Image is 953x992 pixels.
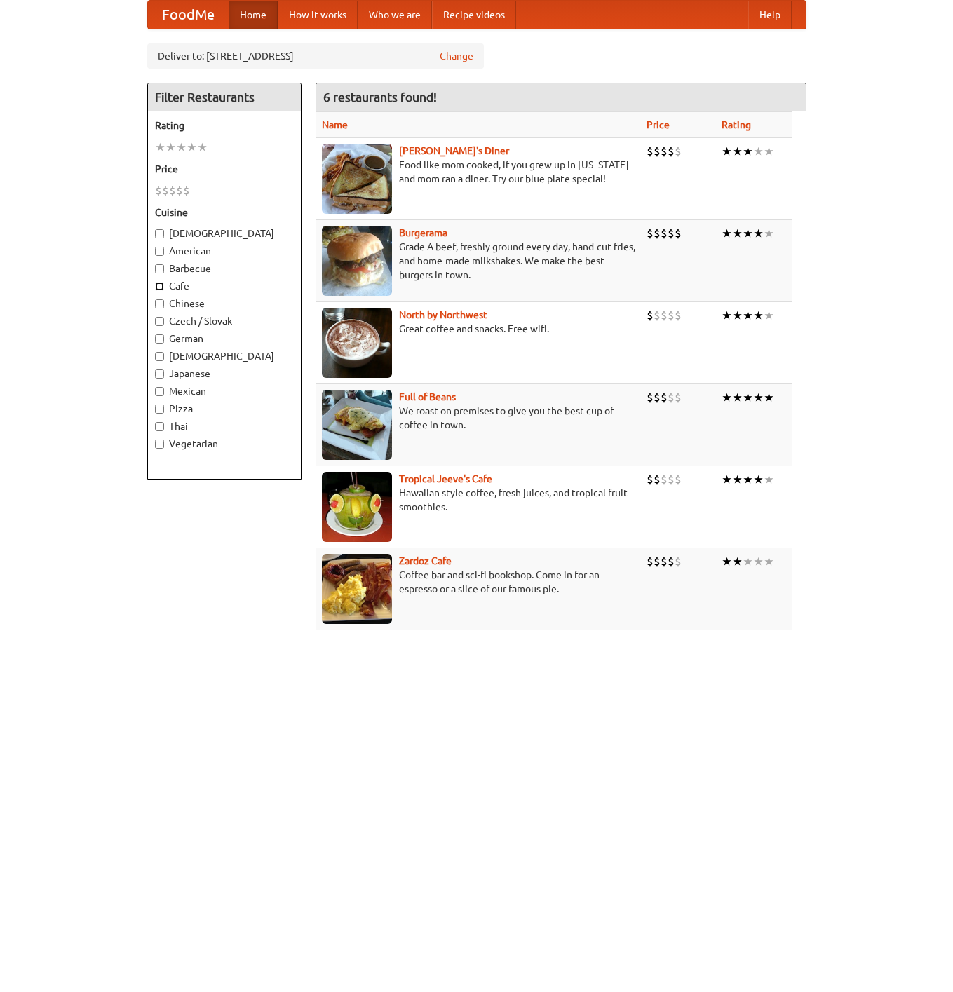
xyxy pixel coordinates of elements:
[322,119,348,130] a: Name
[155,349,294,363] label: [DEMOGRAPHIC_DATA]
[155,229,164,238] input: [DEMOGRAPHIC_DATA]
[155,405,164,414] input: Pizza
[654,390,661,405] li: $
[155,264,164,273] input: Barbecue
[358,1,432,29] a: Who we are
[722,226,732,241] li: ★
[753,390,764,405] li: ★
[165,140,176,155] li: ★
[155,282,164,291] input: Cafe
[322,308,392,378] img: north.jpg
[155,334,164,344] input: German
[753,226,764,241] li: ★
[155,226,294,240] label: [DEMOGRAPHIC_DATA]
[155,440,164,449] input: Vegetarian
[748,1,792,29] a: Help
[732,226,743,241] li: ★
[722,144,732,159] li: ★
[322,390,392,460] img: beans.jpg
[654,472,661,487] li: $
[155,118,294,133] h5: Rating
[399,391,456,402] b: Full of Beans
[661,390,668,405] li: $
[654,554,661,569] li: $
[155,352,164,361] input: [DEMOGRAPHIC_DATA]
[675,308,682,323] li: $
[183,183,190,198] li: $
[148,83,301,111] h4: Filter Restaurants
[764,390,774,405] li: ★
[399,473,492,484] b: Tropical Jeeve's Cafe
[322,144,392,214] img: sallys.jpg
[323,90,437,104] ng-pluralize: 6 restaurants found!
[764,472,774,487] li: ★
[399,227,447,238] a: Burgerama
[647,308,654,323] li: $
[155,419,294,433] label: Thai
[155,422,164,431] input: Thai
[743,226,753,241] li: ★
[661,226,668,241] li: $
[399,145,509,156] a: [PERSON_NAME]'s Diner
[675,554,682,569] li: $
[732,472,743,487] li: ★
[732,390,743,405] li: ★
[322,158,635,186] p: Food like mom cooked, if you grew up in [US_STATE] and mom ran a diner. Try our blue plate special!
[432,1,516,29] a: Recipe videos
[322,568,635,596] p: Coffee bar and sci-fi bookshop. Come in for an espresso or a slice of our famous pie.
[654,308,661,323] li: $
[661,144,668,159] li: $
[722,308,732,323] li: ★
[732,308,743,323] li: ★
[647,554,654,569] li: $
[722,472,732,487] li: ★
[229,1,278,29] a: Home
[399,555,452,566] b: Zardoz Cafe
[155,140,165,155] li: ★
[322,472,392,542] img: jeeves.jpg
[647,119,670,130] a: Price
[176,183,183,198] li: $
[148,1,229,29] a: FoodMe
[743,554,753,569] li: ★
[743,472,753,487] li: ★
[187,140,197,155] li: ★
[668,226,675,241] li: $
[753,472,764,487] li: ★
[155,183,162,198] li: $
[661,554,668,569] li: $
[647,472,654,487] li: $
[732,144,743,159] li: ★
[155,244,294,258] label: American
[399,309,487,320] a: North by Northwest
[155,279,294,293] label: Cafe
[732,554,743,569] li: ★
[743,390,753,405] li: ★
[155,332,294,346] label: German
[322,322,635,336] p: Great coffee and snacks. Free wifi.
[743,308,753,323] li: ★
[675,472,682,487] li: $
[155,387,164,396] input: Mexican
[155,299,164,308] input: Chinese
[155,247,164,256] input: American
[155,162,294,176] h5: Price
[155,367,294,381] label: Japanese
[155,314,294,328] label: Czech / Slovak
[668,554,675,569] li: $
[278,1,358,29] a: How it works
[668,390,675,405] li: $
[654,226,661,241] li: $
[155,205,294,219] h5: Cuisine
[322,240,635,282] p: Grade A beef, freshly ground every day, hand-cut fries, and home-made milkshakes. We make the bes...
[155,402,294,416] label: Pizza
[668,144,675,159] li: $
[169,183,176,198] li: $
[155,384,294,398] label: Mexican
[322,404,635,432] p: We roast on premises to give you the best cup of coffee in town.
[647,226,654,241] li: $
[668,472,675,487] li: $
[753,554,764,569] li: ★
